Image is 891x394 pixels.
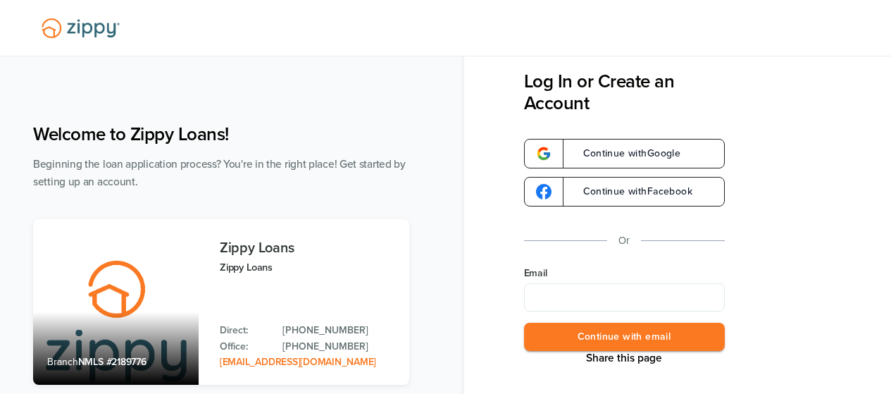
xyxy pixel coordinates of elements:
img: google-logo [536,184,552,199]
a: Direct Phone: 512-975-2947 [282,323,395,338]
a: google-logoContinue withGoogle [524,139,725,168]
span: NMLS #2189776 [78,356,147,368]
p: Zippy Loans [220,259,395,276]
button: Share This Page [582,351,666,365]
img: google-logo [536,146,552,161]
p: Office: [220,339,268,355]
span: Continue with Google [569,149,681,159]
a: Office Phone: 512-975-2947 [282,339,395,355]
p: Direct: [220,323,268,338]
label: Email [524,266,725,281]
p: Or [618,232,630,250]
a: google-logoContinue withFacebook [524,177,725,207]
span: Branch [47,356,78,368]
span: Continue with Facebook [569,187,692,197]
button: Continue with email [524,323,725,352]
input: Email Address [524,283,725,312]
h3: Zippy Loans [220,240,395,256]
span: Beginning the loan application process? You're in the right place! Get started by setting up an a... [33,158,406,188]
h3: Log In or Create an Account [524,70,725,114]
img: Lender Logo [33,12,128,44]
a: Email Address: zippyguide@zippymh.com [220,356,376,368]
h1: Welcome to Zippy Loans! [33,123,409,145]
